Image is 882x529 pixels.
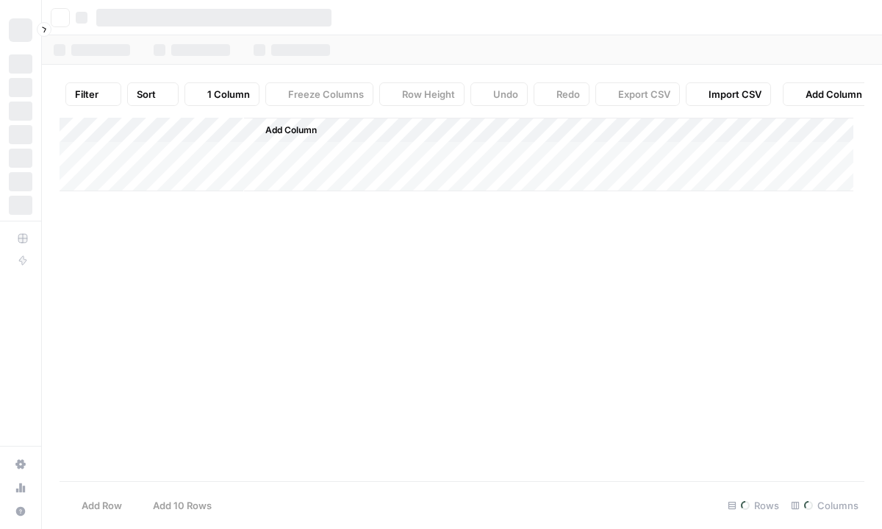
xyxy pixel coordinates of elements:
span: Add Column [265,124,317,137]
button: Add Column [246,121,323,140]
button: Add Column [783,82,872,106]
button: Undo [470,82,528,106]
span: Undo [493,87,518,102]
span: Row Height [402,87,455,102]
a: Settings [9,452,32,476]
button: 1 Column [184,82,259,106]
span: Redo [556,87,580,102]
div: Rows [722,494,785,517]
button: Export CSV [595,82,680,106]
span: Export CSV [618,87,670,102]
span: Import CSV [709,87,761,102]
button: Help + Support [9,500,32,523]
button: Import CSV [686,82,771,106]
button: Redo [534,82,589,106]
button: Freeze Columns [265,82,373,106]
span: 1 Column [207,87,250,102]
a: Usage [9,476,32,500]
div: Columns [785,494,864,517]
button: Add Row [60,494,131,517]
button: Add 10 Rows [131,494,220,517]
span: Sort [137,87,156,102]
span: Freeze Columns [288,87,364,102]
span: Filter [75,87,98,102]
button: Row Height [379,82,465,106]
span: Add Column [806,87,862,102]
span: Add Row [82,498,122,513]
button: Filter [65,82,121,106]
button: Sort [127,82,179,106]
span: Add 10 Rows [153,498,212,513]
